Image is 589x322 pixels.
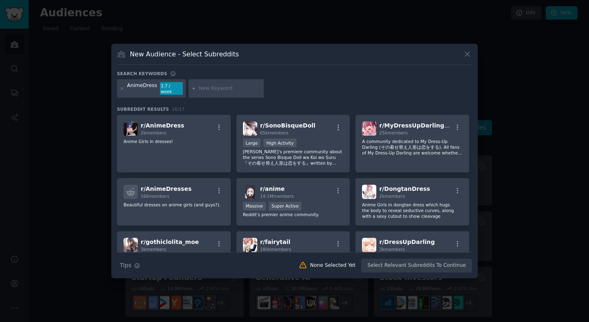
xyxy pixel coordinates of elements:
[243,139,261,147] div: Large
[260,239,290,245] span: r/ fairytail
[160,82,183,95] div: 3.7 / week
[310,262,355,269] div: None Selected Yet
[243,212,344,217] p: Reddit's premier anime community.
[127,82,157,95] div: AnimeDress
[260,194,294,199] span: 14.1M members
[141,247,166,252] span: 3k members
[362,185,376,199] img: DongtanDress
[362,121,376,136] img: MyDressUpDarlingAnime
[130,50,239,58] h3: New Audience - Select Subreddits
[243,149,344,166] p: [PERSON_NAME]'s premiere community about the series Sono Bisque Doll wa Koi wo Suru 『その着せ替え人形は恋をす...
[124,139,224,144] p: Anime Girls in dresses!
[141,239,199,245] span: r/ gothiclolita_moe
[379,247,405,252] span: 3k members
[141,130,166,135] span: 2k members
[362,202,463,219] p: Anime Girls in dongtan dress which hugs the body to reveal seductive curves, along with a sexy cu...
[243,238,257,252] img: fairytail
[243,121,257,136] img: SonoBisqueDoll
[379,194,405,199] span: 2k members
[243,185,257,199] img: anime
[120,261,131,270] span: Tips
[124,121,138,136] img: AnimeDress
[141,122,184,129] span: r/ AnimeDress
[260,122,315,129] span: r/ SonoBisqueDoll
[243,202,266,210] div: Massive
[260,247,291,252] span: 180k members
[260,130,288,135] span: 65k members
[379,130,407,135] span: 25k members
[263,139,297,147] div: High Activity
[362,238,376,252] img: DressUpDarling
[260,186,285,192] span: r/ anime
[117,258,143,273] button: Tips
[117,71,167,76] h3: Search keywords
[141,186,191,192] span: r/ AnimeDresses
[117,106,169,112] span: Subreddit Results
[362,139,463,156] p: A community dedicated to My Dress-Up Darling (その着せ替え人形は恋をする). All fans of My Dress-Up Darling are...
[124,202,224,208] p: Beautiful dresses on anime girls (and guys?).
[141,194,169,199] span: 566 members
[269,202,302,210] div: Super Active
[379,122,464,129] span: r/ MyDressUpDarlingAnime
[172,107,185,112] span: 16 / 17
[124,238,138,252] img: gothiclolita_moe
[379,186,430,192] span: r/ DongtanDress
[199,85,261,92] input: New Keyword
[379,239,435,245] span: r/ DressUpDarling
